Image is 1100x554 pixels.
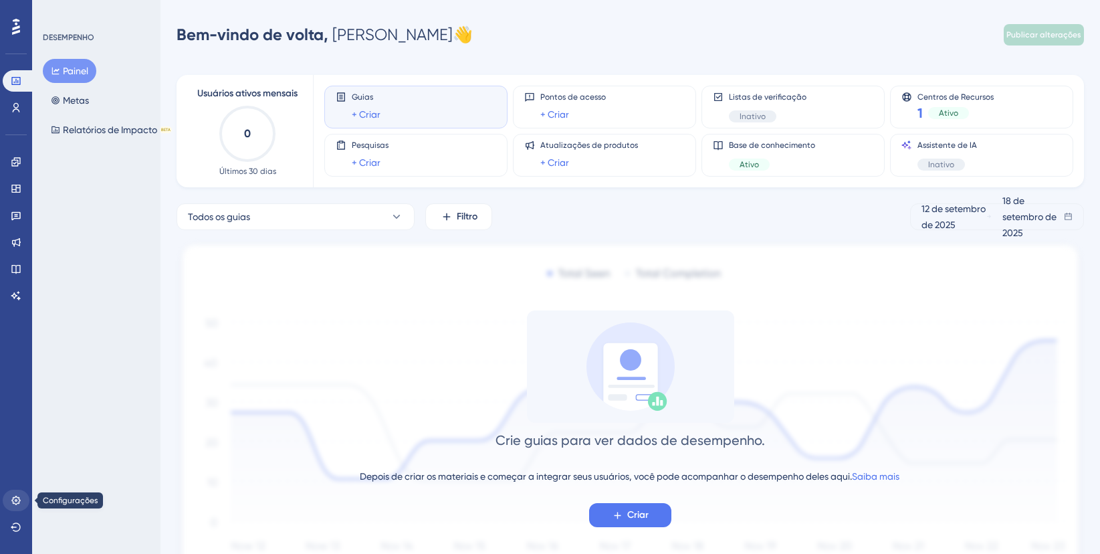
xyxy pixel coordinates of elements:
font: Pontos de acesso [540,92,606,102]
font: Últimos 30 dias [219,167,276,176]
font: + Criar [352,157,380,168]
font: Criar [627,509,649,521]
font: Todos os guias [188,211,250,222]
font: Crie guias para ver dados de desempenho. [496,432,765,448]
font: 18 de setembro de 2025 [1002,195,1057,238]
button: Publicar alterações [1004,24,1084,45]
font: Base de conhecimento [729,141,815,150]
text: 0 [244,127,251,140]
font: Metas [63,95,89,106]
font: 1 [917,105,923,121]
button: Criar [589,503,671,527]
font: + Criar [540,109,569,120]
button: Metas [43,88,97,112]
font: Publicar alterações [1006,30,1081,39]
button: Filtro [425,203,492,230]
font: Relatórios de Impacto [63,124,157,135]
font: + Criar [352,109,380,120]
font: [PERSON_NAME] [332,25,453,44]
font: Depois de criar os materiais e começar a integrar seus usuários, você pode acompanhar o desempenh... [360,471,852,482]
button: Relatórios de ImpactoBETA [43,118,180,142]
font: + Criar [540,157,569,168]
font: Atualizações de produtos [540,141,638,150]
font: 12 de setembro de 2025 [921,203,986,230]
font: BETA [161,127,171,132]
font: Guias [352,92,373,102]
button: Todos os guias [177,203,415,230]
font: Ativo [939,108,958,118]
font: Assistente de IA [917,141,977,150]
font: DESEMPENHO [43,33,94,42]
font: Ativo [740,160,759,169]
font: 👋 [453,25,473,44]
font: Centros de Recursos [917,92,994,102]
font: Filtro [457,211,477,222]
font: Inativo [740,112,766,121]
font: Pesquisas [352,141,389,150]
font: Usuários ativos mensais [197,88,298,99]
font: Inativo [928,160,954,169]
font: Listas de verificação [729,92,806,102]
button: Painel [43,59,96,83]
font: Bem-vindo de volta, [177,25,328,44]
a: Saiba mais [852,471,899,482]
font: Painel [63,66,88,76]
